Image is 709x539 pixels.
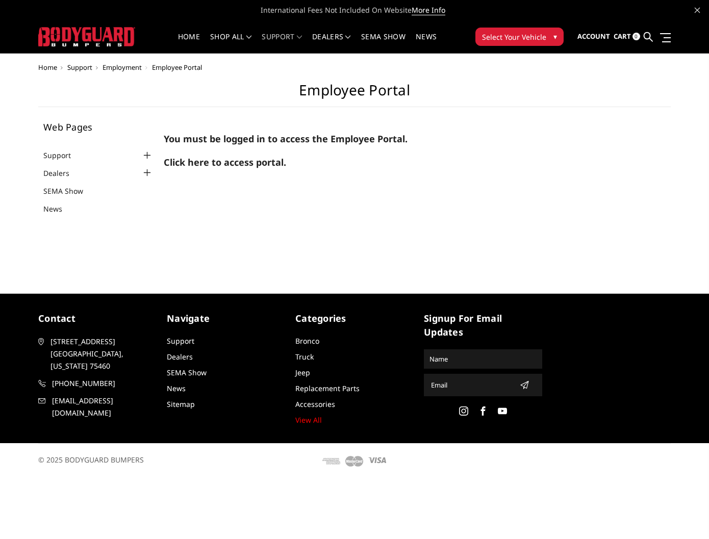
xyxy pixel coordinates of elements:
[553,31,557,42] span: ▾
[295,368,310,377] a: Jeep
[577,32,610,41] span: Account
[425,351,541,367] input: Name
[43,186,96,196] a: SEMA Show
[632,33,640,40] span: 0
[167,368,207,377] a: SEMA Show
[361,33,406,53] a: SEMA Show
[295,399,335,409] a: Accessories
[38,27,135,46] img: BODYGUARD BUMPERS
[43,168,82,178] a: Dealers
[577,23,610,50] a: Account
[482,32,546,42] span: Select Your Vehicle
[658,490,709,539] iframe: Chat Widget
[38,82,671,107] h1: Employee Portal
[67,63,92,72] a: Support
[164,158,286,168] a: Click here to access portal.
[295,336,319,346] a: Bronco
[614,32,631,41] span: Cart
[103,63,142,72] a: Employment
[167,383,186,393] a: News
[164,133,408,145] span: You must be logged in to access the Employee Portal.
[52,395,156,419] span: [EMAIL_ADDRESS][DOMAIN_NAME]
[38,312,157,325] h5: contact
[167,336,194,346] a: Support
[164,156,286,168] span: Click here to access portal.
[614,23,640,50] a: Cart 0
[262,33,302,53] a: Support
[43,203,75,214] a: News
[295,415,322,425] a: View All
[164,135,408,144] a: You must be logged in to access the Employee Portal.
[50,336,155,372] span: [STREET_ADDRESS] [GEOGRAPHIC_DATA], [US_STATE] 75460
[38,377,157,390] a: [PHONE_NUMBER]
[38,395,157,419] a: [EMAIL_ADDRESS][DOMAIN_NAME]
[43,122,154,132] h5: Web Pages
[178,33,200,53] a: Home
[167,312,285,325] h5: Navigate
[475,28,564,46] button: Select Your Vehicle
[167,352,193,362] a: Dealers
[416,33,437,53] a: News
[424,312,542,339] h5: signup for email updates
[38,455,144,465] span: © 2025 BODYGUARD BUMPERS
[312,33,351,53] a: Dealers
[52,377,156,390] span: [PHONE_NUMBER]
[412,5,445,15] a: More Info
[43,150,84,161] a: Support
[38,63,57,72] a: Home
[295,312,414,325] h5: Categories
[167,399,195,409] a: Sitemap
[427,377,516,393] input: Email
[210,33,251,53] a: shop all
[152,63,202,72] span: Employee Portal
[295,383,360,393] a: Replacement Parts
[295,352,314,362] a: Truck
